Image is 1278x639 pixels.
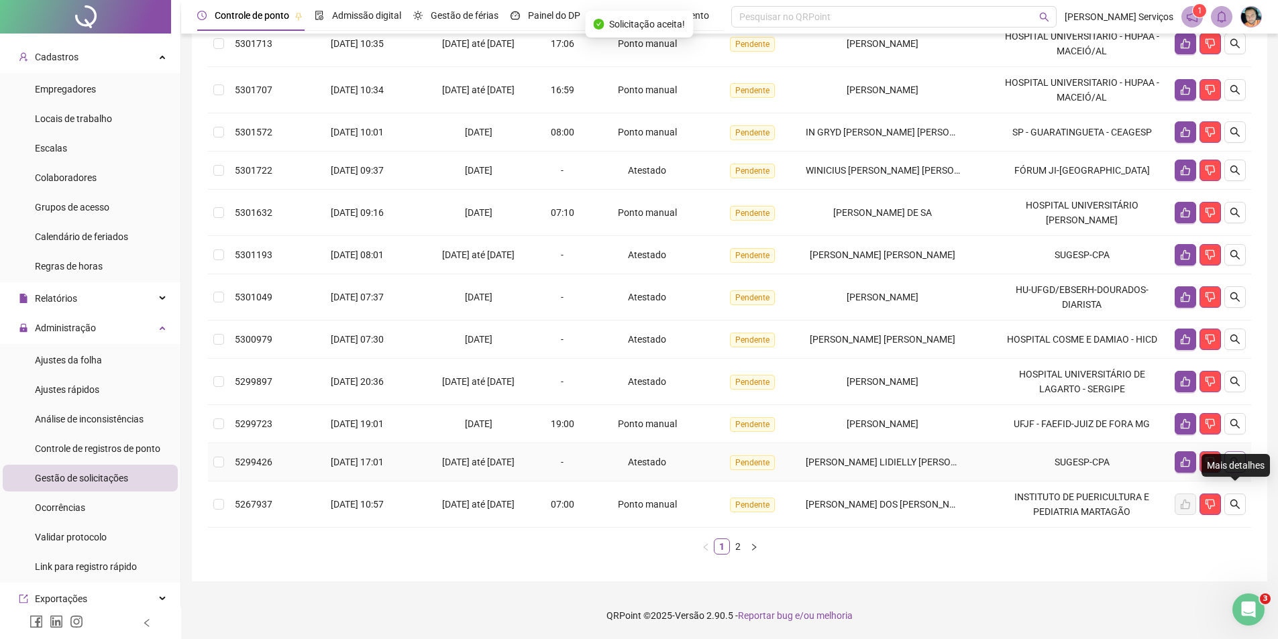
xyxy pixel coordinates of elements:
[561,292,564,302] span: -
[698,538,714,555] button: left
[465,292,492,302] span: [DATE]
[35,473,128,483] span: Gestão de solicitações
[19,323,28,333] span: lock
[995,405,1169,443] td: UFJF - FAEFID-JUIZ DE FORA MG
[35,231,128,242] span: Calendário de feriados
[1230,84,1240,95] span: search
[235,249,272,260] span: 5301193
[465,418,492,429] span: [DATE]
[1180,457,1191,467] span: like
[442,499,515,510] span: [DATE] até [DATE]
[331,249,384,260] span: [DATE] 08:01
[1186,11,1198,23] span: notification
[1180,292,1191,302] span: like
[331,84,384,95] span: [DATE] 10:34
[551,84,574,95] span: 16:59
[235,38,272,49] span: 5301713
[235,457,272,467] span: 5299426
[847,292,918,302] span: [PERSON_NAME]
[995,359,1169,405] td: HOSPITAL UNIVERSITÁRIO DE LAGARTO - SERGIPE
[35,84,96,95] span: Empregadores
[995,152,1169,190] td: FÓRUM JI-[GEOGRAPHIC_DATA]
[35,593,87,604] span: Exportações
[1180,249,1191,260] span: like
[465,207,492,218] span: [DATE]
[730,417,775,432] span: Pendente
[995,274,1169,321] td: HU-UFGD/EBSERH-DOURADOS-DIARISTA
[19,294,28,303] span: file
[35,261,103,272] span: Regras de horas
[1230,207,1240,218] span: search
[561,165,564,176] span: -
[623,10,709,21] span: Folha de pagamento
[35,384,99,395] span: Ajustes rápidos
[698,538,714,555] li: Página anterior
[1230,499,1240,510] span: search
[35,443,160,454] span: Controle de registros de ponto
[465,165,492,176] span: [DATE]
[995,443,1169,481] td: SUGESP-CPA
[714,538,730,555] li: 1
[1205,292,1216,302] span: dislike
[1241,7,1261,27] img: 16970
[995,321,1169,359] td: HOSPITAL COSME E DAMIAO - HICD
[235,418,272,429] span: 5299723
[810,249,955,260] span: [PERSON_NAME] [PERSON_NAME]
[35,202,109,213] span: Grupos de acesso
[442,457,515,467] span: [DATE] até [DATE]
[331,334,384,345] span: [DATE] 07:30
[331,207,384,218] span: [DATE] 09:16
[1230,165,1240,176] span: search
[1180,84,1191,95] span: like
[561,376,564,387] span: -
[1180,165,1191,176] span: like
[1232,593,1265,626] iframe: Intercom live chat
[847,418,918,429] span: [PERSON_NAME]
[235,334,272,345] span: 5300979
[730,206,775,221] span: Pendente
[995,236,1169,274] td: SUGESP-CPA
[442,38,515,49] span: [DATE] até [DATE]
[70,615,83,628] span: instagram
[35,113,112,124] span: Locais de trabalho
[1216,11,1228,23] span: bell
[511,11,520,20] span: dashboard
[810,334,955,345] span: [PERSON_NAME] [PERSON_NAME]
[746,538,762,555] li: Próxima página
[551,127,574,137] span: 08:00
[702,543,710,551] span: left
[431,10,498,21] span: Gestão de férias
[1180,207,1191,218] span: like
[731,539,745,554] a: 2
[847,84,918,95] span: [PERSON_NAME]
[618,84,677,95] span: Ponto manual
[730,290,775,305] span: Pendente
[1180,38,1191,49] span: like
[995,481,1169,528] td: INSTITUTO DE PUERICULTURA E PEDIATRIA MARTAGÃO
[19,52,28,62] span: user-add
[847,38,918,49] span: [PERSON_NAME]
[995,21,1169,67] td: HOSPITAL UNIVERSITARIO - HUPAA - MACEIÓ/AL
[1230,334,1240,345] span: search
[35,502,85,513] span: Ocorrências
[332,10,401,21] span: Admissão digital
[995,190,1169,236] td: HOSPITAL UNIVERSITÁRIO [PERSON_NAME]
[730,498,775,512] span: Pendente
[442,84,515,95] span: [DATE] até [DATE]
[30,615,43,628] span: facebook
[730,375,775,390] span: Pendente
[995,67,1169,113] td: HOSPITAL UNIVERSITARIO - HUPAA - MACEIÓ/AL
[806,499,971,510] span: [PERSON_NAME] DOS [PERSON_NAME]
[331,457,384,467] span: [DATE] 17:01
[847,376,918,387] span: [PERSON_NAME]
[628,165,666,176] span: Atestado
[1230,38,1240,49] span: search
[628,457,666,467] span: Atestado
[331,376,384,387] span: [DATE] 20:36
[35,355,102,365] span: Ajustes da folha
[730,37,775,52] span: Pendente
[995,113,1169,152] td: SP - GUARATINGUETA - CEAGESP
[586,12,594,20] span: pushpin
[618,38,677,49] span: Ponto manual
[730,333,775,347] span: Pendente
